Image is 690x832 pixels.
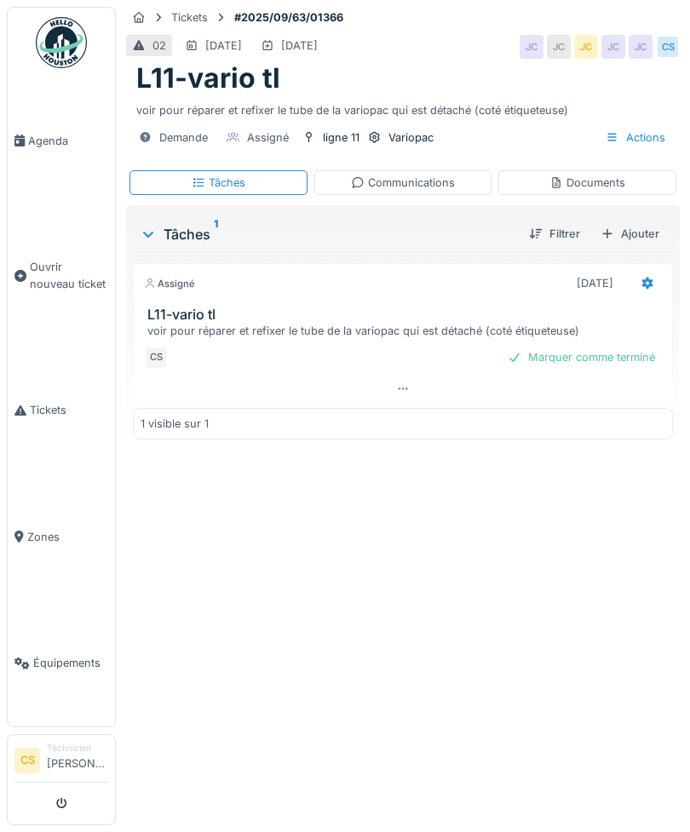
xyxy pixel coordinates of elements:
[594,222,666,245] div: Ajouter
[247,129,289,146] div: Assigné
[601,35,625,59] div: JC
[227,9,350,26] strong: #2025/09/63/01366
[47,742,108,778] li: [PERSON_NAME]
[36,17,87,68] img: Badge_color-CXgf-gQk.svg
[388,129,434,146] div: Variopac
[47,742,108,755] div: Technicien
[501,346,662,369] div: Marquer comme terminé
[147,307,665,323] h3: L11-vario tl
[33,655,108,671] span: Équipements
[656,35,680,59] div: CS
[140,224,515,244] div: Tâches
[8,347,115,473] a: Tickets
[27,529,108,545] span: Zones
[8,473,115,600] a: Zones
[144,346,168,370] div: CS
[14,748,40,773] li: CS
[8,204,115,347] a: Ouvrir nouveau ticket
[214,224,218,244] sup: 1
[522,222,587,245] div: Filtrer
[8,77,115,204] a: Agenda
[598,125,673,150] div: Actions
[147,323,665,339] div: voir pour réparer et refixer le tube de la variopac qui est détaché (coté étiqueteuse)
[351,175,455,191] div: Communications
[323,129,359,146] div: ligne 11
[547,35,571,59] div: JC
[30,402,108,418] span: Tickets
[205,37,242,54] div: [DATE]
[192,175,245,191] div: Tâches
[136,62,280,95] h1: L11-vario tl
[136,95,670,118] div: voir pour réparer et refixer le tube de la variopac qui est détaché (coté étiqueteuse)
[577,275,613,291] div: [DATE]
[144,277,195,291] div: Assigné
[520,35,543,59] div: JC
[281,37,318,54] div: [DATE]
[14,742,108,783] a: CS Technicien[PERSON_NAME]
[574,35,598,59] div: JC
[549,175,625,191] div: Documents
[8,600,115,727] a: Équipements
[141,416,209,432] div: 1 visible sur 1
[629,35,653,59] div: JC
[30,259,108,291] span: Ouvrir nouveau ticket
[28,133,108,149] span: Agenda
[171,9,208,26] div: Tickets
[159,129,208,146] div: Demande
[152,37,166,54] div: 02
